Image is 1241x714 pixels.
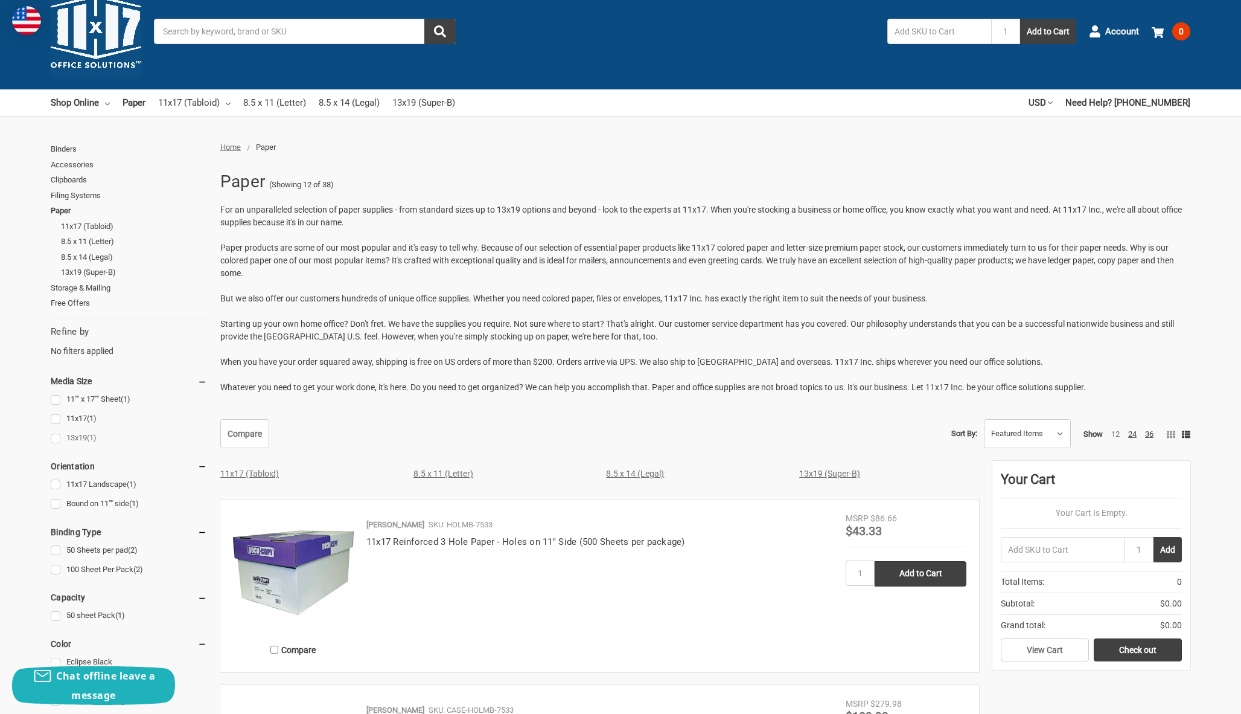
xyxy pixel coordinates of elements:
a: Shop Online [51,89,110,116]
h5: Media Size [51,374,207,388]
a: 13x19 [51,430,207,446]
a: USD [1029,89,1053,116]
span: $86.66 [870,513,897,523]
div: Your Cart [1001,469,1182,498]
span: Grand total: [1001,619,1045,632]
p: For an unparalleled selection of paper supplies - from standard sizes up to 13x19 options and bey... [220,204,1190,394]
h5: Refine by [51,325,207,339]
a: Accessories [51,157,207,173]
img: duty and tax information for United States [12,6,41,35]
a: Eclipse Black [51,654,207,671]
h5: Capacity [51,590,207,605]
h5: Binding Type [51,525,207,539]
label: Compare [233,640,354,660]
span: $0.00 [1160,597,1182,610]
a: 12 [1111,429,1120,439]
a: 8.5 x 14 (Legal) [319,89,380,116]
a: Free Offers [51,295,207,311]
a: 11x17 Landscape [51,477,207,493]
a: Need Help? [PHONE_NUMBER] [1065,89,1190,116]
span: Paper [256,143,276,152]
a: 13x19 (Super-B) [61,265,207,280]
a: 8.5 x 11 (Letter) [243,89,306,116]
a: 0 [1152,16,1190,47]
a: 8.5 x 11 (Letter) [413,469,473,478]
span: (1) [87,414,97,423]
span: (1) [87,433,97,442]
a: Binders [51,141,207,157]
label: Sort By: [951,425,977,443]
a: 11"" x 17"" Sheet [51,391,207,408]
a: 50 Sheets per pad [51,542,207,559]
img: 11x17 Reinforced 3 Hole Paper - Holes on 11'' Side (500 Sheets per package) [233,512,354,633]
a: Bound on 11"" side [51,496,207,512]
input: Compare [270,646,278,654]
a: Home [220,143,241,152]
div: MSRP [846,512,869,525]
div: MSRP [846,698,869,710]
span: $279.98 [870,699,902,709]
a: 8.5 x 14 (Legal) [61,249,207,265]
a: 13x19 (Super-B) [392,89,455,116]
input: Search by keyword, brand or SKU [154,19,456,44]
a: 24 [1128,429,1137,439]
h1: Paper [220,166,265,198]
span: Chat offline leave a message [56,669,155,702]
p: Your Cart Is Empty. [1001,507,1182,519]
span: (2) [133,565,143,574]
h5: Orientation [51,459,207,474]
span: 0 [1172,22,1190,40]
span: $43.33 [846,524,882,538]
span: $0.00 [1160,619,1182,632]
span: (1) [121,394,130,404]
a: 8.5 x 14 (Legal) [606,469,664,478]
a: Filing Systems [51,188,207,204]
a: View Cart [1001,638,1089,661]
a: 8.5 x 11 (Letter) [61,234,207,249]
a: Check out [1094,638,1182,661]
a: Storage & Mailing [51,280,207,296]
span: (1) [129,499,139,508]
p: SKU: HOLMB-7533 [429,519,493,531]
a: Paper [51,203,207,219]
span: (1) [115,611,125,620]
a: 100 Sheet Per Pack [51,562,207,578]
span: 0 [1177,576,1182,588]
span: Account [1105,25,1139,39]
a: Compare [220,419,269,448]
button: Add to Cart [1020,19,1076,44]
span: Total Items: [1001,576,1044,588]
input: Add SKU to Cart [887,19,991,44]
a: 11x17 (Tabloid) [158,89,231,116]
span: Subtotal: [1001,597,1035,610]
a: Clipboards [51,172,207,188]
span: (Showing 12 of 38) [269,179,334,191]
span: Show [1083,429,1103,439]
h5: Color [51,637,207,651]
a: 11x17 [51,411,207,427]
input: Add to Cart [875,561,966,587]
input: Add SKU to Cart [1001,537,1125,562]
a: 11x17 (Tabloid) [220,469,279,478]
a: 36 [1145,429,1153,439]
a: 11x17 Reinforced 3 Hole Paper - Holes on 11'' Side (500 Sheets per package) [366,536,685,547]
iframe: Google Customer Reviews [1141,681,1241,714]
p: [PERSON_NAME] [366,519,424,531]
a: 50 sheet Pack [51,608,207,624]
a: 13x19 (Super-B) [799,469,860,478]
div: No filters applied [51,325,207,358]
span: (1) [127,480,136,489]
span: (2) [128,545,138,555]
button: Add [1153,537,1182,562]
button: Chat offline leave a message [12,666,175,705]
a: Account [1089,16,1139,47]
a: 11x17 (Tabloid) [61,219,207,234]
a: Paper [123,89,145,116]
